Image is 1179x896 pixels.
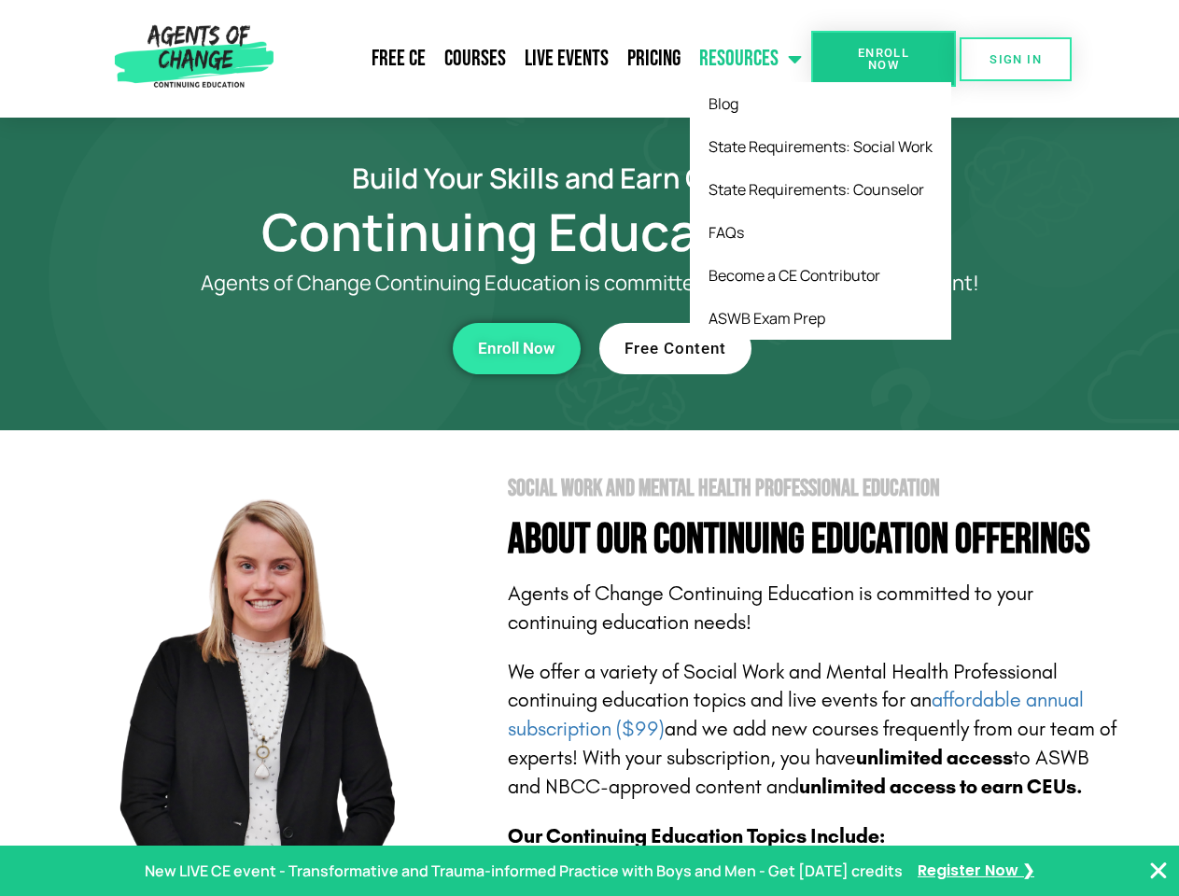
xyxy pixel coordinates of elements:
[811,31,956,87] a: Enroll Now
[690,254,951,297] a: Become a CE Contributor
[918,858,1034,885] a: Register Now ❯
[515,35,618,82] a: Live Events
[690,82,951,340] ul: Resources
[508,824,885,848] b: Our Continuing Education Topics Include:
[799,775,1083,799] b: unlimited access to earn CEUs.
[362,35,435,82] a: Free CE
[145,858,903,885] p: New LIVE CE event - Transformative and Trauma-informed Practice with Boys and Men - Get [DATE] cr...
[960,37,1072,81] a: SIGN IN
[618,35,690,82] a: Pricing
[508,519,1122,561] h4: About Our Continuing Education Offerings
[856,746,1013,770] b: unlimited access
[58,210,1122,253] h1: Continuing Education (CE)
[453,323,581,374] a: Enroll Now
[690,125,951,168] a: State Requirements: Social Work
[690,168,951,211] a: State Requirements: Counselor
[478,341,555,357] span: Enroll Now
[1147,860,1170,882] button: Close Banner
[690,35,811,82] a: Resources
[841,47,926,71] span: Enroll Now
[508,581,1033,635] span: Agents of Change Continuing Education is committed to your continuing education needs!
[690,82,951,125] a: Blog
[58,164,1122,191] h2: Build Your Skills and Earn CE Credits
[508,658,1122,802] p: We offer a variety of Social Work and Mental Health Professional continuing education topics and ...
[435,35,515,82] a: Courses
[508,477,1122,500] h2: Social Work and Mental Health Professional Education
[690,297,951,340] a: ASWB Exam Prep
[625,341,726,357] span: Free Content
[990,53,1042,65] span: SIGN IN
[599,323,751,374] a: Free Content
[281,35,811,82] nav: Menu
[690,211,951,254] a: FAQs
[133,272,1047,295] p: Agents of Change Continuing Education is committed to your career development!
